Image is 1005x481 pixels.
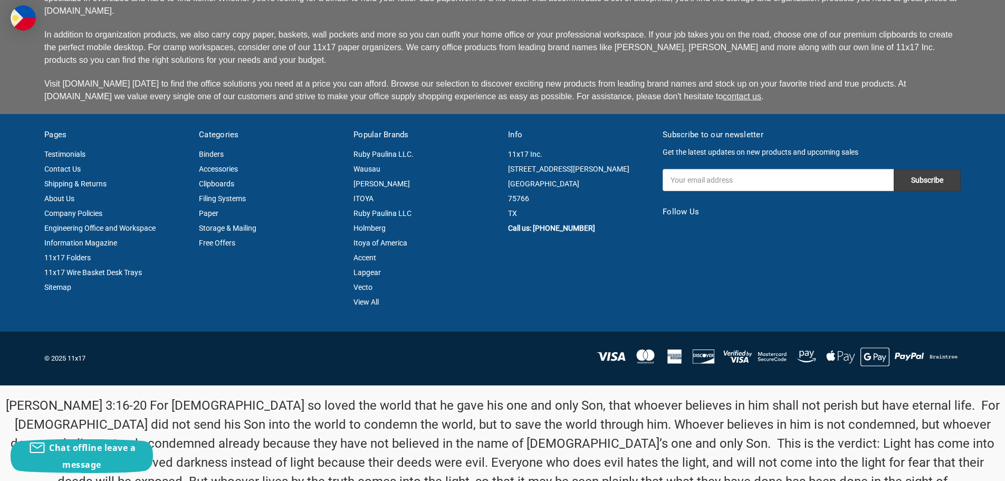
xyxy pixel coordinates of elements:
a: 11x17 Wire Basket Desk Trays [44,268,142,277]
input: Your email address [663,169,894,191]
h5: Pages [44,129,188,141]
a: Accessories [199,165,238,173]
input: Subscribe [894,169,961,191]
a: Wausau [353,165,380,173]
a: Lapgear [353,268,381,277]
a: ITOYA [353,194,374,203]
a: Testimonials [44,150,85,158]
a: Sitemap [44,283,71,291]
a: Clipboards [199,180,234,188]
a: 11x17 Folders [44,253,91,262]
a: contact us [723,92,761,101]
a: Itoya of America [353,239,407,247]
a: Storage & Mailing [199,224,256,232]
a: Call us: [PHONE_NUMBER] [508,224,595,232]
a: Free Offers [199,239,235,247]
img: duty and tax information for Philippines [11,5,36,31]
h5: Subscribe to our newsletter [663,129,961,141]
a: Holmberg [353,224,386,232]
h5: Categories [199,129,342,141]
span: In addition to organization products, we also carry copy paper, baskets, wall pockets and more so... [44,30,953,64]
address: 11x17 Inc. [STREET_ADDRESS][PERSON_NAME] [GEOGRAPHIC_DATA] 75766 TX [508,147,652,221]
a: About Us [44,194,74,203]
a: Engineering Office and Workspace Information Magazine [44,224,156,247]
a: Ruby Paulina LLC. [353,150,414,158]
h5: Follow Us [663,206,961,218]
a: Contact Us [44,165,81,173]
p: Get the latest updates on new products and upcoming sales [663,147,961,158]
a: Shipping & Returns [44,180,107,188]
a: Accent [353,253,376,262]
a: Company Policies [44,209,102,218]
a: Binders [199,150,224,158]
button: Chat offline leave a message [11,439,153,473]
p: © 2025 11x17 [44,353,497,364]
h5: Popular Brands [353,129,497,141]
a: Vecto [353,283,372,291]
a: Paper [199,209,218,218]
span: Visit [DOMAIN_NAME] [DATE] to find the office solutions you need at a price you can afford. Brows... [44,79,906,101]
a: Ruby Paulina LLC [353,209,411,218]
a: View All [353,298,379,306]
a: Filing Systems [199,194,246,203]
span: Chat offline leave a message [49,442,136,470]
a: [PERSON_NAME] [353,180,410,188]
h5: Info [508,129,652,141]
